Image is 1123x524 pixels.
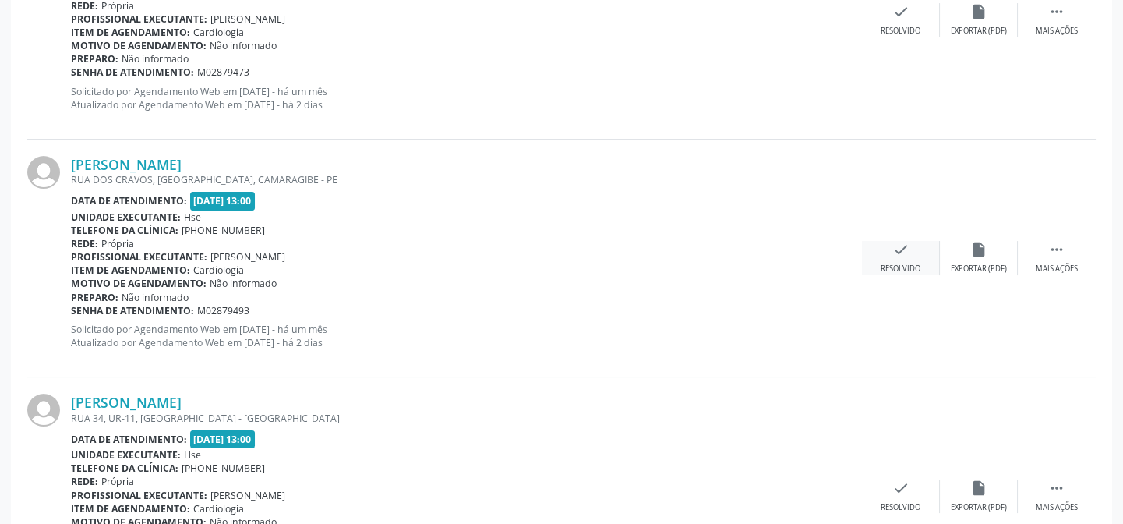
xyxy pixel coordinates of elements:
[193,26,244,39] span: Cardiologia
[193,264,244,277] span: Cardiologia
[193,502,244,515] span: Cardiologia
[951,26,1007,37] div: Exportar (PDF)
[71,52,118,65] b: Preparo:
[71,85,862,112] p: Solicitado por Agendamento Web em [DATE] - há um mês Atualizado por Agendamento Web em [DATE] - h...
[1036,26,1078,37] div: Mais ações
[881,264,920,274] div: Resolvido
[71,65,194,79] b: Senha de atendimento:
[71,291,118,304] b: Preparo:
[190,192,256,210] span: [DATE] 13:00
[210,39,277,52] span: Não informado
[71,323,862,349] p: Solicitado por Agendamento Web em [DATE] - há um mês Atualizado por Agendamento Web em [DATE] - h...
[951,264,1007,274] div: Exportar (PDF)
[71,12,207,26] b: Profissional executante:
[71,433,187,446] b: Data de atendimento:
[71,264,190,277] b: Item de agendamento:
[71,26,190,39] b: Item de agendamento:
[210,12,285,26] span: [PERSON_NAME]
[27,156,60,189] img: img
[101,475,134,488] span: Própria
[71,475,98,488] b: Rede:
[197,65,249,79] span: M02879473
[71,489,207,502] b: Profissional executante:
[27,394,60,427] img: img
[71,156,182,173] a: [PERSON_NAME]
[210,250,285,264] span: [PERSON_NAME]
[122,52,189,65] span: Não informado
[122,291,189,304] span: Não informado
[71,304,194,317] b: Senha de atendimento:
[1048,241,1065,258] i: 
[71,502,190,515] b: Item de agendamento:
[101,237,134,250] span: Própria
[892,241,909,258] i: check
[71,173,862,186] div: RUA DOS CRAVOS, [GEOGRAPHIC_DATA], CAMARAGIBE - PE
[71,237,98,250] b: Rede:
[1036,502,1078,513] div: Mais ações
[71,224,178,237] b: Telefone da clínica:
[970,3,987,20] i: insert_drive_file
[892,480,909,497] i: check
[71,448,181,462] b: Unidade executante:
[71,412,862,425] div: RUA 34, UR-11, [GEOGRAPHIC_DATA] - [GEOGRAPHIC_DATA]
[182,224,265,237] span: [PHONE_NUMBER]
[71,394,182,411] a: [PERSON_NAME]
[892,3,909,20] i: check
[184,211,201,224] span: Hse
[71,277,207,290] b: Motivo de agendamento:
[951,502,1007,513] div: Exportar (PDF)
[881,26,920,37] div: Resolvido
[210,489,285,502] span: [PERSON_NAME]
[71,250,207,264] b: Profissional executante:
[71,194,187,207] b: Data de atendimento:
[210,277,277,290] span: Não informado
[1036,264,1078,274] div: Mais ações
[970,480,987,497] i: insert_drive_file
[1048,480,1065,497] i: 
[197,304,249,317] span: M02879493
[182,462,265,475] span: [PHONE_NUMBER]
[184,448,201,462] span: Hse
[190,430,256,448] span: [DATE] 13:00
[71,39,207,52] b: Motivo de agendamento:
[881,502,920,513] div: Resolvido
[1048,3,1065,20] i: 
[71,211,181,224] b: Unidade executante:
[71,462,178,475] b: Telefone da clínica:
[970,241,987,258] i: insert_drive_file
